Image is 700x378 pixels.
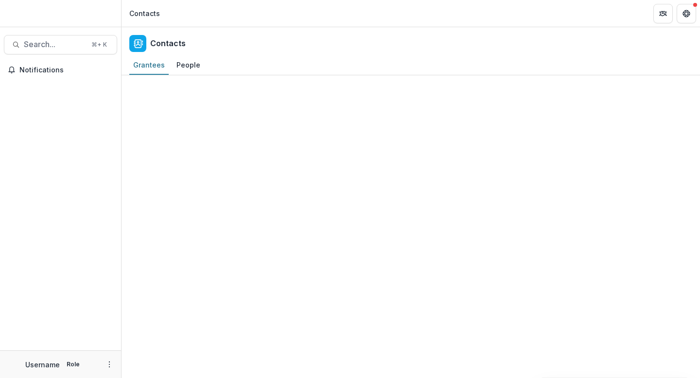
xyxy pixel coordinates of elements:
button: More [104,359,115,370]
button: Search... [4,35,117,54]
div: People [173,58,204,72]
p: Username [25,360,60,370]
button: Partners [653,4,673,23]
span: Notifications [19,66,113,74]
button: Notifications [4,62,117,78]
nav: breadcrumb [125,6,164,20]
a: People [173,56,204,75]
div: Grantees [129,58,169,72]
h2: Contacts [150,39,186,48]
div: ⌘ + K [89,39,109,50]
div: Contacts [129,8,160,18]
a: Grantees [129,56,169,75]
p: Role [64,360,83,369]
span: Search... [24,40,86,49]
button: Get Help [677,4,696,23]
